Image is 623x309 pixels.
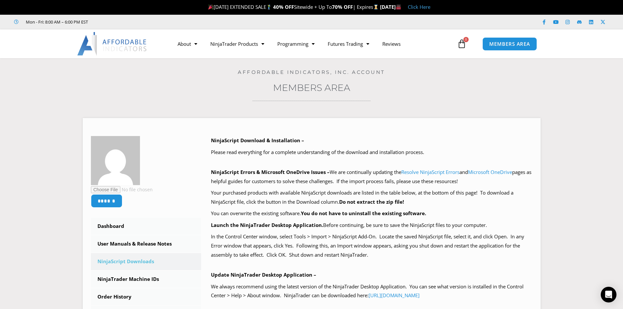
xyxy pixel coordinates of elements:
[267,5,271,9] img: 🏌️‍♂️
[468,169,512,175] a: Microsoft OneDrive
[91,218,201,235] a: Dashboard
[91,235,201,252] a: User Manuals & Release Notes
[208,5,213,9] img: 🎉
[447,34,476,53] a: 0
[211,221,532,230] p: Before continuing, be sure to save the NinjaScript files to your computer.
[91,271,201,288] a: NinjaTrader Machine IDs
[91,288,201,305] a: Order History
[376,36,407,51] a: Reviews
[408,4,430,10] a: Click Here
[369,292,420,299] a: [URL][DOMAIN_NAME]
[273,4,294,10] strong: 40% OFF
[273,82,350,93] a: Members Area
[396,5,401,9] img: 🏭
[77,32,147,56] img: LogoAI | Affordable Indicators – NinjaTrader
[211,168,532,186] p: We are continually updating the and pages as helpful guides for customers to solve these challeng...
[339,198,404,205] b: Do not extract the zip file!
[463,37,469,42] span: 0
[238,69,385,75] a: Affordable Indicators, Inc. Account
[171,36,456,51] nav: Menu
[211,222,323,228] b: Launch the NinjaTrader Desktop Application.
[204,36,271,51] a: NinjaTrader Products
[97,19,195,25] iframe: Customer reviews powered by Trustpilot
[601,287,616,302] div: Open Intercom Messenger
[171,36,204,51] a: About
[211,271,316,278] b: Update NinjaTrader Desktop Application –
[332,4,353,10] strong: 70% OFF
[211,188,532,207] p: Your purchased products with available NinjaScript downloads are listed in the table below, at th...
[207,4,380,10] span: [DATE] EXTENDED SALE Sitewide + Up To | Expires
[301,210,426,216] b: You do not have to uninstall the existing software.
[489,42,530,46] span: MEMBERS AREA
[91,253,201,270] a: NinjaScript Downloads
[380,4,401,10] strong: [DATE]
[211,209,532,218] p: You can overwrite the existing software.
[211,169,330,175] b: NinjaScript Errors & Microsoft OneDrive Issues –
[211,148,532,157] p: Please read everything for a complete understanding of the download and installation process.
[271,36,321,51] a: Programming
[91,136,140,185] img: 347ded4c152cfa02e9ddb1f4ec05ab10d6d88eac84661277197caeb135ccd6b2
[24,18,88,26] span: Mon - Fri: 8:00 AM – 6:00 PM EST
[321,36,376,51] a: Futures Trading
[373,5,378,9] img: ⌛
[211,232,532,260] p: In the Control Center window, select Tools > Import > NinjaScript Add-On. Locate the saved NinjaS...
[401,169,459,175] a: Resolve NinjaScript Errors
[211,282,532,300] p: We always recommend using the latest version of the NinjaTrader Desktop Application. You can see ...
[211,137,304,144] b: NinjaScript Download & Installation –
[482,37,537,51] a: MEMBERS AREA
